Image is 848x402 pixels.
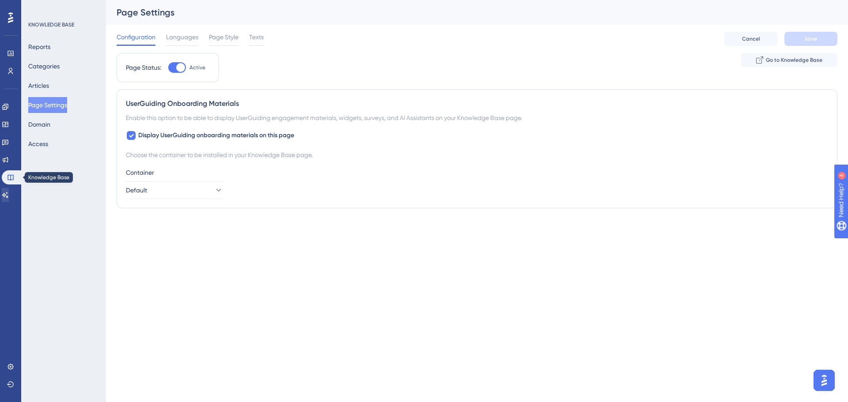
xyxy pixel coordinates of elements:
[117,6,815,19] div: Page Settings
[28,136,48,152] button: Access
[742,35,760,42] span: Cancel
[28,21,74,28] div: KNOWLEDGE BASE
[209,32,238,42] span: Page Style
[126,167,828,178] div: Container
[126,185,147,195] span: Default
[28,97,67,113] button: Page Settings
[117,32,155,42] span: Configuration
[28,78,49,94] button: Articles
[166,32,198,42] span: Languages
[811,367,837,394] iframe: UserGuiding AI Assistant Launcher
[766,56,822,64] span: Go to Knowledge Base
[126,62,161,73] div: Page Status:
[28,116,50,132] button: Domain
[249,32,264,42] span: Texts
[61,4,64,11] div: 4
[784,32,837,46] button: Save
[138,130,294,141] span: Display UserGuiding onboarding materials on this page
[724,32,777,46] button: Cancel
[805,35,817,42] span: Save
[126,98,828,109] div: UserGuiding Onboarding Materials
[126,150,828,160] div: Choose the container to be installed in your Knowledge Base page.
[28,58,60,74] button: Categories
[741,53,837,67] button: Go to Knowledge Base
[126,113,828,123] div: Enable this option to be able to display UserGuiding engagement materials, widgets, surveys, and ...
[189,64,205,71] span: Active
[126,181,223,199] button: Default
[21,2,55,13] span: Need Help?
[28,39,50,55] button: Reports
